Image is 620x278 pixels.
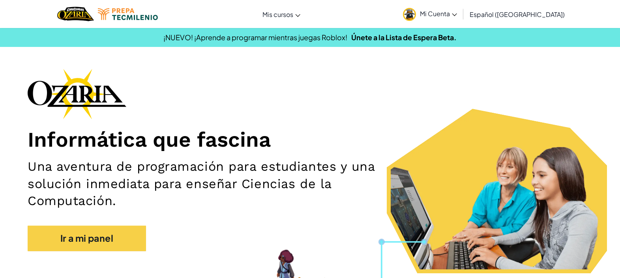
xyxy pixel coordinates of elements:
span: Español ([GEOGRAPHIC_DATA]) [470,10,565,19]
a: Mi Cuenta [399,2,461,26]
a: Español ([GEOGRAPHIC_DATA]) [466,4,569,25]
span: Mi Cuenta [420,9,457,18]
h1: Informática que fascina [28,127,592,152]
img: Ozaria branding logo [28,69,126,119]
a: Ozaria by CodeCombat logo [57,6,94,22]
a: Ir a mi panel [28,226,146,251]
a: Únete a la Lista de Espera Beta. [351,33,457,42]
a: Mis cursos [258,4,304,25]
img: Home [57,6,94,22]
img: Tecmilenio logo [98,8,158,20]
span: Mis cursos [262,10,293,19]
img: avatar [403,8,416,21]
span: ¡NUEVO! ¡Aprende a programar mientras juegas Roblox! [163,33,347,42]
h2: Una aventura de programación para estudiantes y una solución inmediata para enseñar Ciencias de l... [28,158,406,210]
